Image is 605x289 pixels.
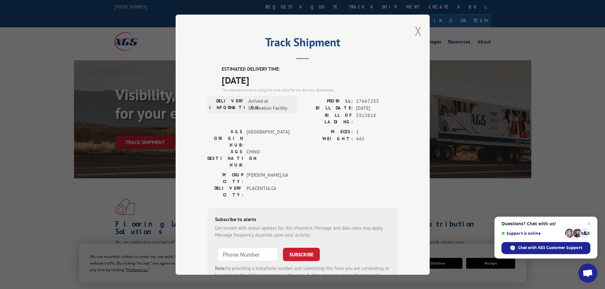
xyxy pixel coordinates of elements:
h2: Track Shipment [207,38,398,50]
span: [PERSON_NAME] , GA [246,171,289,185]
span: 17667283 [356,97,398,105]
strong: Note: [215,265,226,271]
label: DELIVERY CITY: [207,185,243,198]
span: Support is online [501,231,563,236]
label: DELIVERY INFORMATION: [209,97,245,112]
span: [GEOGRAPHIC_DATA] [246,128,289,148]
span: 1 [356,128,398,135]
span: Close chat [585,220,593,227]
div: Subscribe to alerts [215,215,390,224]
div: by providing a telephone number and submitting this form you are consenting to be contacted by SM... [215,265,390,286]
label: BILL OF LADING: [303,112,353,125]
span: PLACENTIA , CA [246,185,289,198]
div: Get texted with status updates for this shipment. Message and data rates may apply. Message frequ... [215,224,390,239]
span: Chat with XGS Customer Support [518,245,582,251]
span: [DATE] [356,105,398,112]
span: CHINO [246,148,289,168]
div: Chat with XGS Customer Support [501,242,590,254]
label: XGS ORIGIN HUB: [207,128,243,148]
span: Questions? Chat with us! [501,221,590,226]
span: [DATE] [222,73,398,87]
label: PICKUP CITY: [207,171,243,185]
label: XGS DESTINATION HUB: [207,148,243,168]
span: 5513818 [356,112,398,125]
div: The estimated time is using the time zone for the delivery destination. [222,87,398,93]
span: 445 [356,135,398,143]
span: Arrived at Destination Facility [248,97,291,112]
label: ESTIMATED DELIVERY TIME: [222,66,398,73]
button: SUBSCRIBE [283,247,320,261]
button: Close modal [415,23,422,39]
div: Open chat [578,264,597,283]
input: Phone Number [218,247,278,261]
label: BILL DATE: [303,105,353,112]
label: WEIGHT: [303,135,353,143]
label: PIECES: [303,128,353,135]
label: PROBILL: [303,97,353,105]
